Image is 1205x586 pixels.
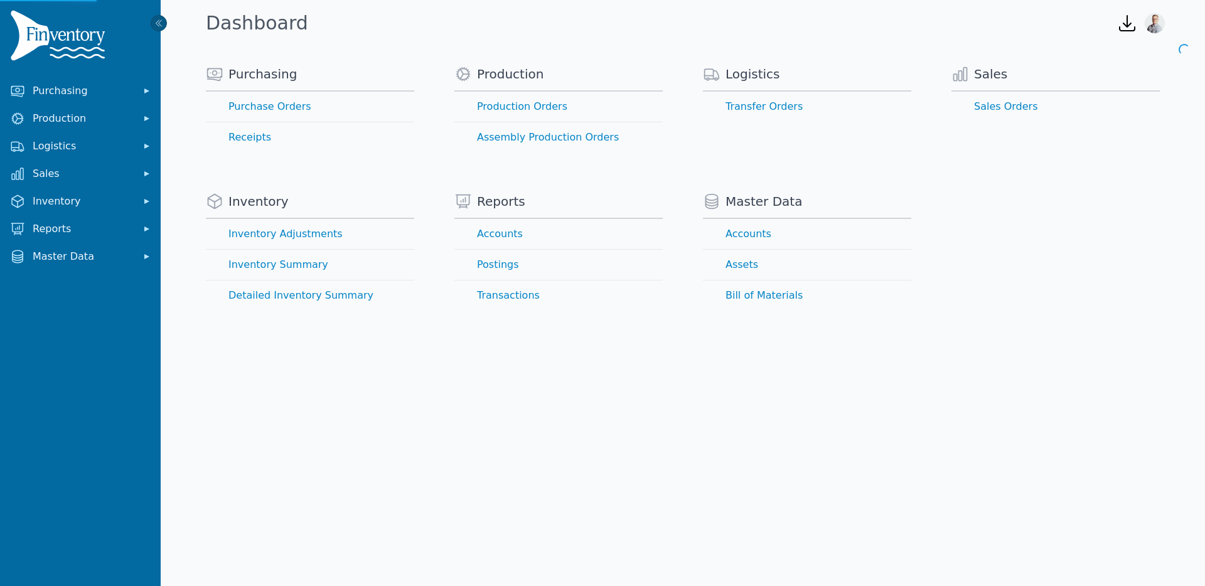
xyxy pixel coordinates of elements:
span: Inventory [228,193,289,210]
a: Inventory Summary [206,250,414,280]
span: Reports [477,193,525,210]
a: Assets [703,250,911,280]
button: Logistics [5,134,156,159]
span: Inventory [33,194,133,209]
span: Sales [974,65,1007,83]
a: Accounts [703,219,911,249]
span: Master Data [726,193,802,210]
button: Reports [5,216,156,242]
a: Assembly Production Orders [454,122,663,152]
a: Accounts [454,219,663,249]
span: Purchasing [33,83,133,99]
a: Transactions [454,280,663,311]
span: Reports [33,221,133,237]
button: Inventory [5,189,156,214]
a: Transfer Orders [703,92,911,122]
a: Inventory Adjustments [206,219,414,249]
a: Receipts [206,122,414,152]
button: Master Data [5,244,156,269]
button: Production [5,106,156,131]
span: Purchasing [228,65,297,83]
span: Production [33,111,133,126]
a: Purchase Orders [206,92,414,122]
a: Production Orders [454,92,663,122]
button: Sales [5,161,156,186]
h1: Dashboard [206,12,308,35]
a: Sales Orders [951,92,1160,122]
a: Postings [454,250,663,280]
a: Detailed Inventory Summary [206,280,414,311]
button: Purchasing [5,78,156,104]
img: Joshua Benton [1145,13,1165,33]
span: Logistics [726,65,780,83]
span: Master Data [33,249,133,264]
a: Bill of Materials [703,280,911,311]
span: Logistics [33,139,133,154]
span: Production [477,65,544,83]
span: Sales [33,166,133,181]
img: Finventory [10,10,110,66]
